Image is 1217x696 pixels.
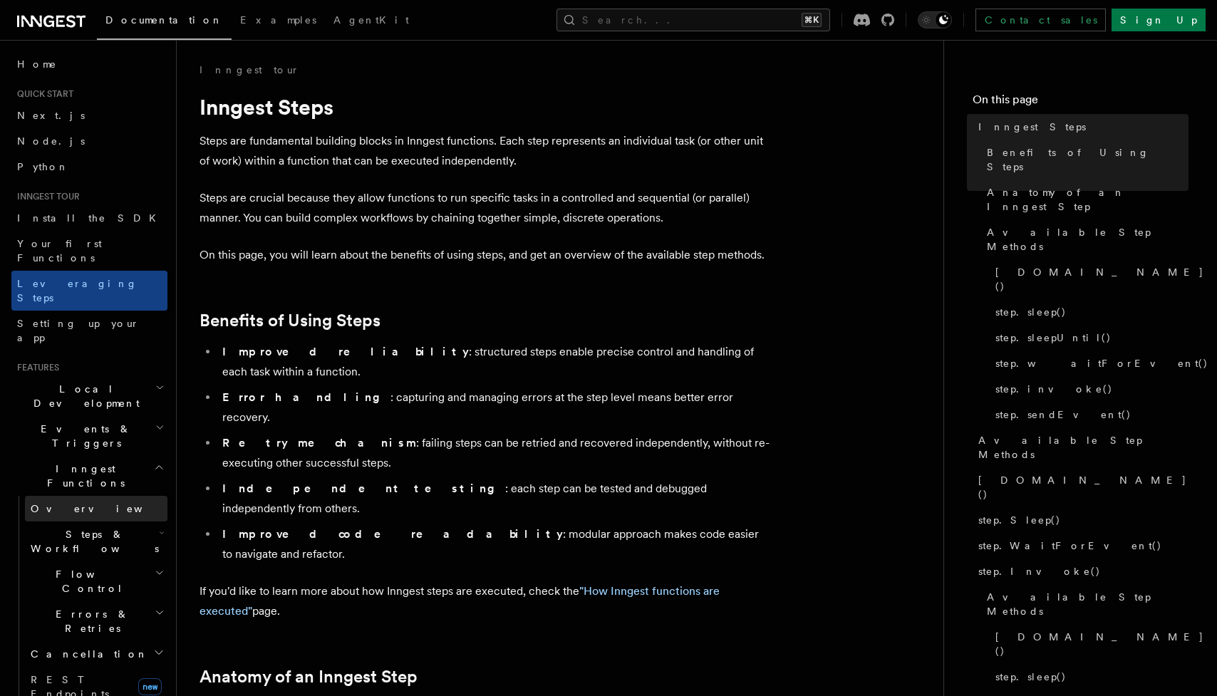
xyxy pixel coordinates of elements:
button: Errors & Retries [25,601,167,641]
span: Errors & Retries [25,607,155,635]
a: Examples [232,4,325,38]
span: step.Invoke() [978,564,1101,578]
a: Inngest tour [200,63,299,77]
strong: Independent testing [222,482,505,495]
li: : modular approach makes code easier to navigate and refactor. [218,524,770,564]
a: Documentation [97,4,232,40]
button: Cancellation [25,641,167,667]
a: step.WaitForEvent() [973,533,1188,559]
span: step.invoke() [995,382,1113,396]
span: Available Step Methods [987,590,1188,618]
span: Quick start [11,88,73,100]
span: Features [11,362,59,373]
a: Anatomy of an Inngest Step [200,667,418,687]
span: step.WaitForEvent() [978,539,1162,553]
a: [DOMAIN_NAME]() [973,467,1188,507]
span: Setting up your app [17,318,140,343]
span: Next.js [17,110,85,121]
span: Steps & Workflows [25,527,159,556]
a: step.sendEvent() [990,402,1188,427]
li: : capturing and managing errors at the step level means better error recovery. [218,388,770,427]
a: Overview [25,496,167,521]
a: step.sleepUntil() [990,325,1188,350]
span: Events & Triggers [11,422,155,450]
span: Overview [31,503,177,514]
span: Inngest tour [11,191,80,202]
button: Search...⌘K [556,9,830,31]
a: Sign Up [1112,9,1206,31]
button: Inngest Functions [11,456,167,496]
span: Install the SDK [17,212,165,224]
a: Next.js [11,103,167,128]
strong: Retry mechanism [222,436,416,450]
span: Local Development [11,382,155,410]
strong: Improved code readability [222,527,563,541]
a: Contact sales [975,9,1106,31]
a: Leveraging Steps [11,271,167,311]
span: Examples [240,14,316,26]
h1: Inngest Steps [200,94,770,120]
li: : failing steps can be retried and recovered independently, without re-executing other successful... [218,433,770,473]
a: AgentKit [325,4,418,38]
a: Available Step Methods [981,219,1188,259]
a: Python [11,154,167,180]
a: Home [11,51,167,77]
span: Benefits of Using Steps [987,145,1188,174]
p: Steps are fundamental building blocks in Inngest functions. Each step represents an individual ta... [200,131,770,171]
a: step.Sleep() [973,507,1188,533]
h4: On this page [973,91,1188,114]
span: Flow Control [25,567,155,596]
span: Available Step Methods [987,225,1188,254]
a: step.Invoke() [973,559,1188,584]
a: step.sleep() [990,299,1188,325]
span: [DOMAIN_NAME]() [978,473,1188,502]
a: Install the SDK [11,205,167,231]
span: step.Sleep() [978,513,1061,527]
span: Leveraging Steps [17,278,138,303]
a: step.waitForEvent() [990,350,1188,376]
span: Documentation [105,14,223,26]
span: Anatomy of an Inngest Step [987,185,1188,214]
p: Steps are crucial because they allow functions to run specific tasks in a controlled and sequenti... [200,188,770,228]
strong: Improved reliability [222,345,469,358]
a: Your first Functions [11,231,167,271]
a: Node.js [11,128,167,154]
span: step.sendEvent() [995,407,1131,422]
span: step.sleep() [995,305,1067,319]
span: step.sleep() [995,670,1067,684]
p: On this page, you will learn about the benefits of using steps, and get an overview of the availa... [200,245,770,265]
a: Inngest Steps [973,114,1188,140]
button: Flow Control [25,561,167,601]
span: [DOMAIN_NAME]() [995,265,1204,294]
a: Benefits of Using Steps [981,140,1188,180]
button: Events & Triggers [11,416,167,456]
span: Your first Functions [17,238,102,264]
span: step.sleepUntil() [995,331,1112,345]
span: Inngest Functions [11,462,154,490]
a: step.sleep() [990,664,1188,690]
li: : structured steps enable precise control and handling of each task within a function. [218,342,770,382]
a: [DOMAIN_NAME]() [990,259,1188,299]
span: Cancellation [25,647,148,661]
span: new [138,678,162,695]
span: Home [17,57,57,71]
a: Setting up your app [11,311,167,350]
button: Toggle dark mode [918,11,952,28]
span: AgentKit [333,14,409,26]
a: [DOMAIN_NAME]() [990,624,1188,664]
span: Node.js [17,135,85,147]
a: Available Step Methods [981,584,1188,624]
span: Python [17,161,69,172]
kbd: ⌘K [802,13,822,27]
p: If you'd like to learn more about how Inngest steps are executed, check the page. [200,581,770,621]
a: Benefits of Using Steps [200,311,380,331]
strong: Error handling [222,390,390,404]
span: Inngest Steps [978,120,1086,134]
li: : each step can be tested and debugged independently from others. [218,479,770,519]
span: step.waitForEvent() [995,356,1208,370]
button: Local Development [11,376,167,416]
button: Steps & Workflows [25,521,167,561]
a: step.invoke() [990,376,1188,402]
span: Available Step Methods [978,433,1188,462]
span: [DOMAIN_NAME]() [995,630,1204,658]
